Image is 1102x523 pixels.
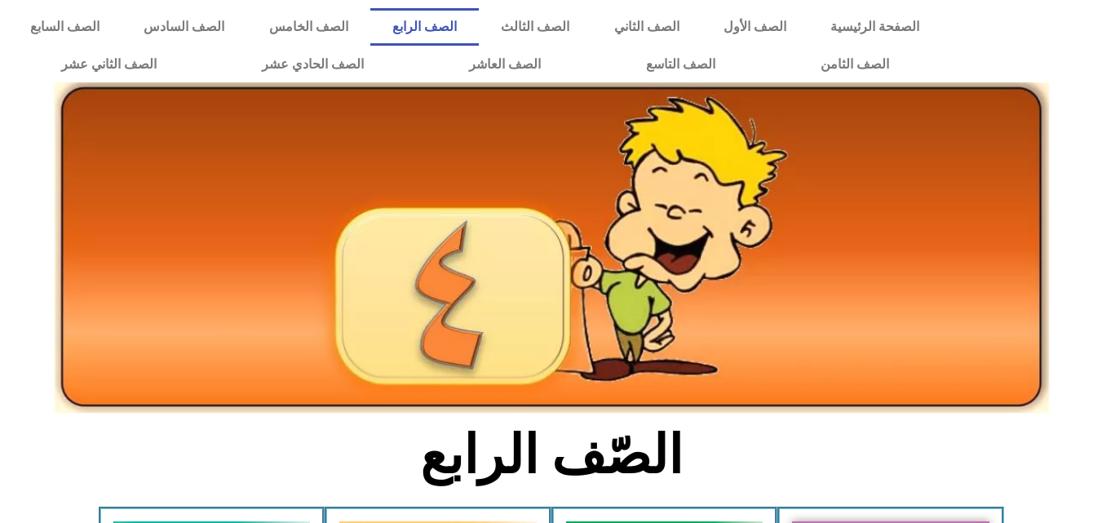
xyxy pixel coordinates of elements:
a: الصف الثامن [768,46,941,83]
a: الصف الثاني [592,8,701,46]
a: الصف الخامس [247,8,370,46]
a: الصف الثاني عشر [8,46,209,83]
h2: الصّف الرابع [281,423,821,487]
a: الصف السابع [8,8,122,46]
a: الصف الأول [701,8,808,46]
a: الصف السادس [122,8,246,46]
a: الصف التاسع [593,46,768,83]
a: الصف الثالث [479,8,591,46]
a: الصف الرابع [370,8,479,46]
a: الصف العاشر [416,46,593,83]
a: الصفحة الرئيسية [808,8,941,46]
a: الصف الحادي عشر [209,46,416,83]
